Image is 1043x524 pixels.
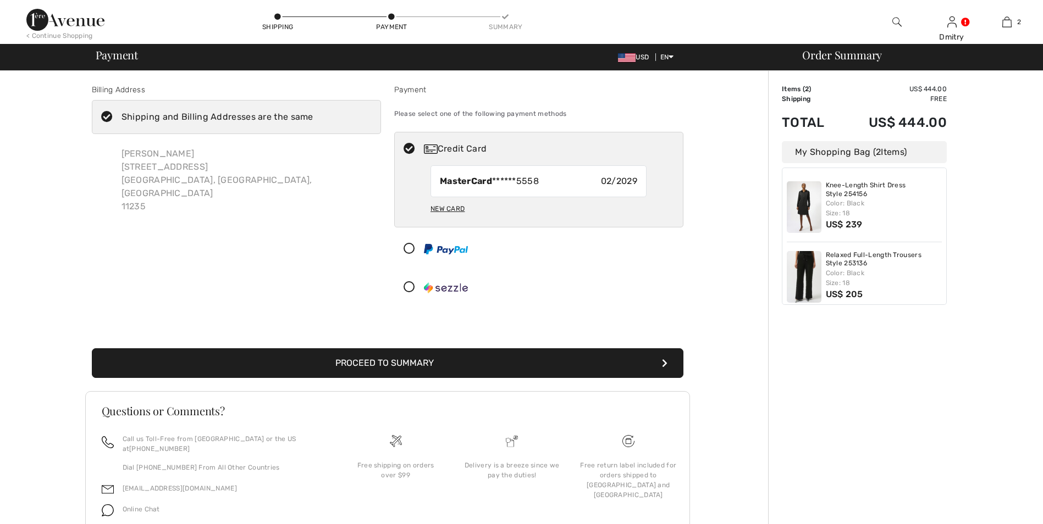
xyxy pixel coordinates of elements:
img: 1ère Avenue [26,9,104,31]
img: Free shipping on orders over $99 [390,435,402,447]
td: Free [840,94,947,104]
a: [EMAIL_ADDRESS][DOMAIN_NAME] [123,484,237,492]
div: < Continue Shopping [26,31,93,41]
div: My Shopping Bag ( Items) [782,141,947,163]
div: Credit Card [424,142,676,155]
a: Sign In [947,16,957,27]
img: Sezzle [424,282,468,293]
td: Items ( ) [782,84,840,94]
p: Dial [PHONE_NUMBER] From All Other Countries [123,462,324,472]
a: [PHONE_NUMBER] [129,445,190,453]
span: Online Chat [123,505,160,513]
div: Order Summary [789,49,1036,60]
td: US$ 444.00 [840,104,947,141]
div: Summary [489,22,522,32]
img: chat [102,504,114,516]
span: 2 [1017,17,1021,27]
div: [PERSON_NAME] [STREET_ADDRESS] [GEOGRAPHIC_DATA], [GEOGRAPHIC_DATA], [GEOGRAPHIC_DATA] 11235 [113,138,381,222]
div: Delivery is a breeze since we pay the duties! [462,460,561,480]
div: Shipping and Billing Addresses are the same [122,110,313,124]
span: 2 [805,85,809,93]
div: Free shipping on orders over $99 [346,460,445,480]
span: Payment [96,49,138,60]
div: Color: Black Size: 18 [826,268,942,288]
p: Call us Toll-Free from [GEOGRAPHIC_DATA] or the US at [123,434,324,454]
img: My Info [947,15,957,29]
img: Knee-Length Shirt Dress Style 254156 [787,181,821,233]
img: Delivery is a breeze since we pay the duties! [506,435,518,447]
img: Relaxed Full-Length Trousers Style 253136 [787,251,821,303]
div: Dmitry [925,31,979,43]
div: Payment [375,22,408,32]
img: search the website [892,15,902,29]
td: US$ 444.00 [840,84,947,94]
button: Proceed to Summary [92,348,683,378]
div: Free return label included for orders shipped to [GEOGRAPHIC_DATA] and [GEOGRAPHIC_DATA] [579,460,678,500]
img: Free shipping on orders over $99 [622,435,634,447]
img: PayPal [424,244,468,254]
span: 02/2029 [601,175,637,188]
td: Total [782,104,840,141]
span: USD [618,53,653,61]
h3: Questions or Comments? [102,405,674,416]
div: Please select one of the following payment methods [394,100,683,127]
img: email [102,483,114,495]
span: 2 [876,147,881,157]
img: Credit Card [424,144,438,154]
img: My Bag [1002,15,1012,29]
span: US$ 205 [826,289,863,299]
strong: MasterCard [440,176,492,186]
span: US$ 239 [826,219,863,230]
img: call [102,436,114,448]
a: Relaxed Full-Length Trousers Style 253136 [826,251,942,268]
div: Payment [394,84,683,96]
a: Knee-Length Shirt Dress Style 254156 [826,181,942,198]
a: 2 [980,15,1034,29]
div: Shipping [261,22,294,32]
td: Shipping [782,94,840,104]
span: EN [660,53,674,61]
div: Billing Address [92,84,381,96]
div: Color: Black Size: 18 [826,198,942,218]
img: US Dollar [618,53,636,62]
div: New Card [431,199,465,218]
